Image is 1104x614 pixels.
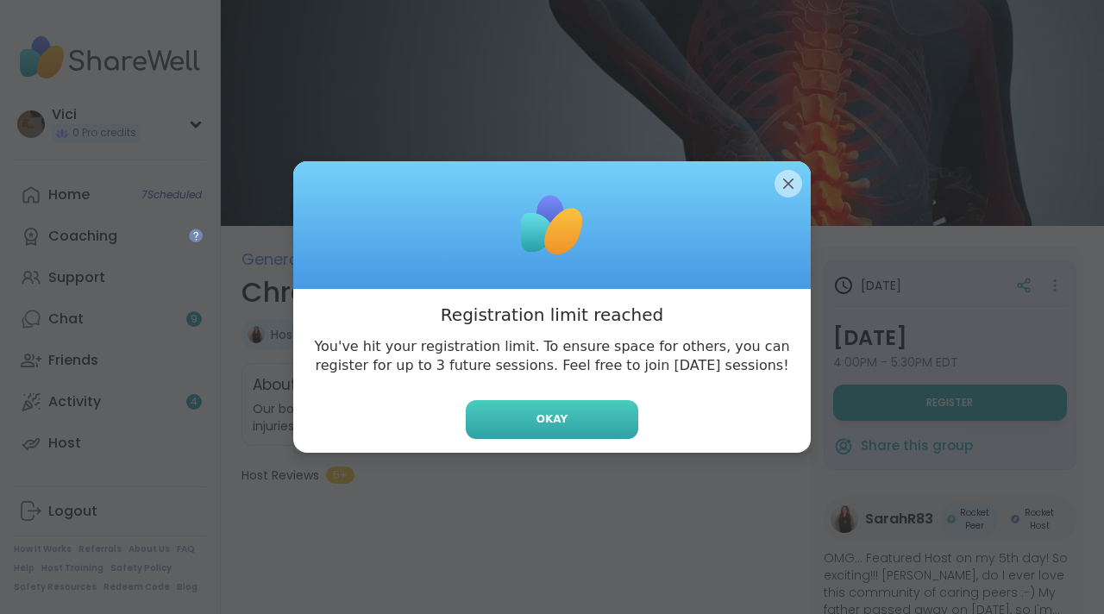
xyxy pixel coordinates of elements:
h3: Registration limit reached [441,303,663,327]
p: You've hit your registration limit. To ensure space for others, you can register for up to 3 futu... [307,337,797,376]
img: ShareWell Logomark [509,182,595,268]
button: Okay [466,400,638,439]
iframe: Spotlight [189,229,203,242]
span: Okay [536,411,568,427]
